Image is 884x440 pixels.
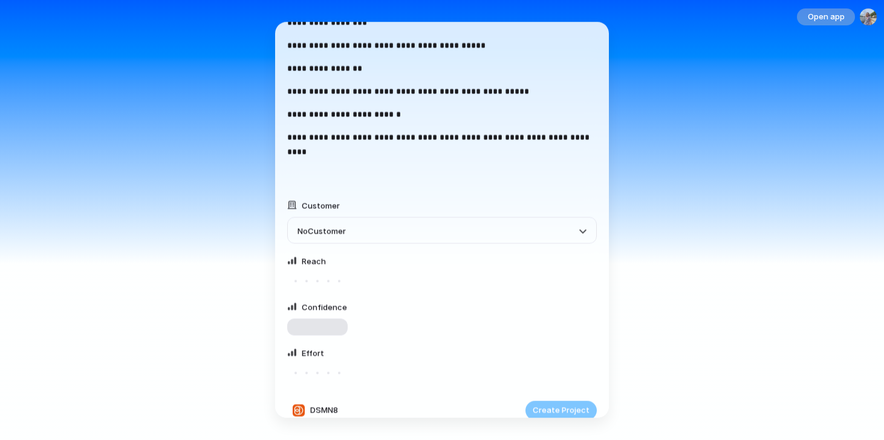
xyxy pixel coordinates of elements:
[297,226,346,236] span: No Customer
[302,348,324,358] span: Effort
[302,302,347,312] span: Confidence
[310,405,338,417] span: DSMN8
[302,201,340,210] span: Customer
[302,256,326,266] span: Reach
[797,8,855,25] button: Open app
[808,11,845,23] span: Open app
